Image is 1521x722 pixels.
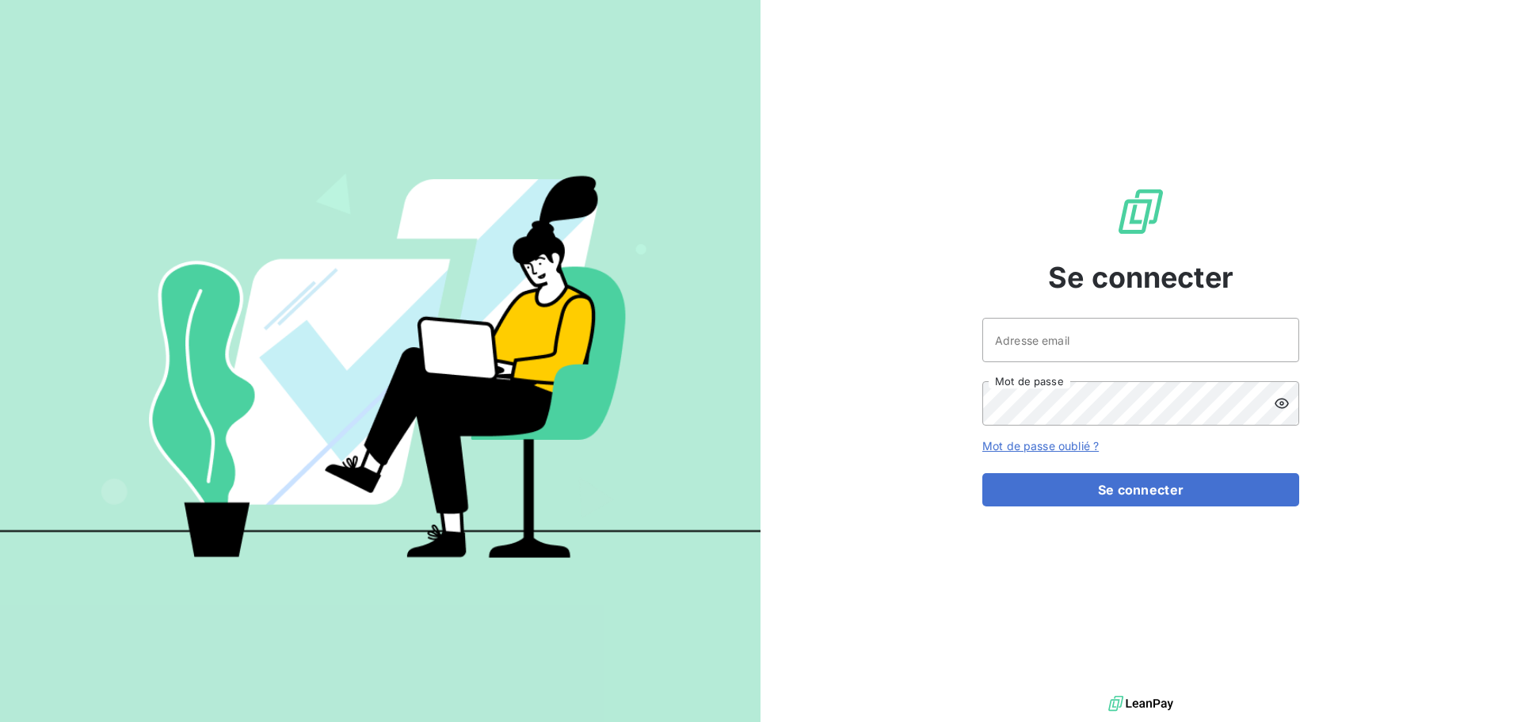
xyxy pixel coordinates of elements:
img: Logo LeanPay [1115,186,1166,237]
button: Se connecter [982,473,1299,506]
span: Se connecter [1048,256,1233,299]
input: placeholder [982,318,1299,362]
a: Mot de passe oublié ? [982,439,1099,453]
img: logo [1108,692,1173,716]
